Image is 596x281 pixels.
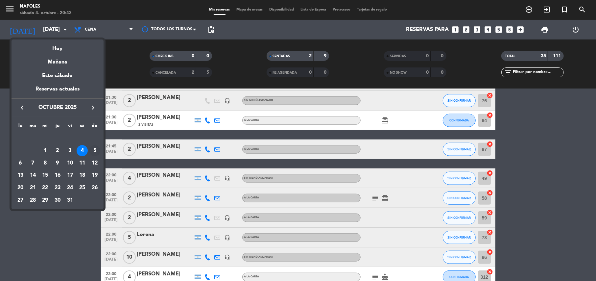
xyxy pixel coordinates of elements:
div: 27 [15,195,26,206]
div: 29 [39,195,51,206]
th: viernes [64,122,76,132]
td: 6 de octubre de 2025 [14,157,27,169]
td: 16 de octubre de 2025 [51,169,64,182]
div: 14 [27,170,38,181]
div: 2 [52,145,63,156]
th: martes [27,122,39,132]
td: 11 de octubre de 2025 [76,157,89,169]
div: 25 [77,182,88,193]
div: 28 [27,195,38,206]
div: 7 [27,158,38,169]
th: sábado [76,122,89,132]
td: 31 de octubre de 2025 [64,194,76,207]
div: 26 [89,182,100,193]
td: 12 de octubre de 2025 [88,157,101,169]
button: keyboard_arrow_right [87,103,99,112]
div: 12 [89,158,100,169]
div: 4 [77,145,88,156]
div: 3 [64,145,76,156]
div: 24 [64,182,76,193]
div: 16 [52,170,63,181]
td: 29 de octubre de 2025 [39,194,51,207]
td: 17 de octubre de 2025 [64,169,76,182]
td: 3 de octubre de 2025 [64,144,76,157]
td: 27 de octubre de 2025 [14,194,27,207]
div: 30 [52,195,63,206]
td: 20 de octubre de 2025 [14,182,27,194]
td: OCT. [14,132,101,144]
td: 22 de octubre de 2025 [39,182,51,194]
td: 25 de octubre de 2025 [76,182,89,194]
div: 20 [15,182,26,193]
td: 23 de octubre de 2025 [51,182,64,194]
td: 10 de octubre de 2025 [64,157,76,169]
th: jueves [51,122,64,132]
td: 24 de octubre de 2025 [64,182,76,194]
div: 17 [64,170,76,181]
div: 8 [39,158,51,169]
td: 21 de octubre de 2025 [27,182,39,194]
td: 13 de octubre de 2025 [14,169,27,182]
th: domingo [88,122,101,132]
div: 22 [39,182,51,193]
div: 11 [77,158,88,169]
div: 1 [39,145,51,156]
th: lunes [14,122,27,132]
div: 6 [15,158,26,169]
span: octubre 2025 [28,103,87,112]
div: 23 [52,182,63,193]
div: Este sábado [12,66,104,85]
button: keyboard_arrow_left [16,103,28,112]
div: Hoy [12,39,104,53]
i: keyboard_arrow_right [89,104,97,112]
td: 8 de octubre de 2025 [39,157,51,169]
td: 2 de octubre de 2025 [51,144,64,157]
i: keyboard_arrow_left [18,104,26,112]
div: 31 [64,195,76,206]
div: 10 [64,158,76,169]
div: 19 [89,170,100,181]
td: 26 de octubre de 2025 [88,182,101,194]
td: 30 de octubre de 2025 [51,194,64,207]
div: Mañana [12,53,104,66]
td: 7 de octubre de 2025 [27,157,39,169]
div: 18 [77,170,88,181]
td: 9 de octubre de 2025 [51,157,64,169]
td: 15 de octubre de 2025 [39,169,51,182]
div: 13 [15,170,26,181]
td: 5 de octubre de 2025 [88,144,101,157]
div: 5 [89,145,100,156]
td: 18 de octubre de 2025 [76,169,89,182]
td: 14 de octubre de 2025 [27,169,39,182]
td: 1 de octubre de 2025 [39,144,51,157]
div: Reservas actuales [12,85,104,98]
td: 4 de octubre de 2025 [76,144,89,157]
td: 19 de octubre de 2025 [88,169,101,182]
div: 21 [27,182,38,193]
td: 28 de octubre de 2025 [27,194,39,207]
div: 15 [39,170,51,181]
div: 9 [52,158,63,169]
th: miércoles [39,122,51,132]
